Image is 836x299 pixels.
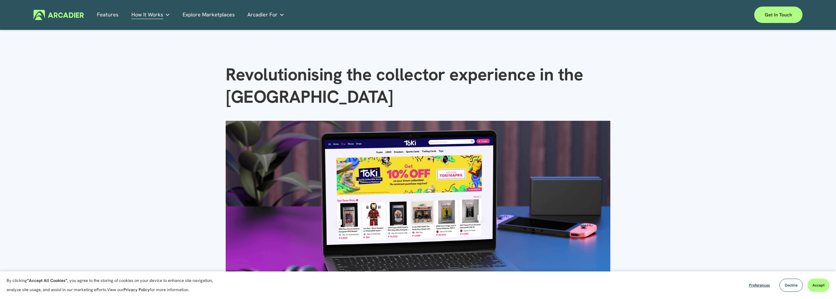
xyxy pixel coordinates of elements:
p: By clicking , you agree to the storing of cookies on your device to enhance site navigation, anal... [7,276,220,294]
span: Decline [785,283,798,288]
a: Explore Marketplaces [183,10,235,20]
button: Preferences [744,279,775,292]
button: Decline [780,279,803,292]
strong: “Accept All Cookies” [27,278,67,283]
img: Arcadier [34,10,84,20]
span: How It Works [131,10,163,19]
h1: Revolutionising the collector experience in the [GEOGRAPHIC_DATA] [226,63,610,108]
span: Preferences [749,283,770,288]
a: folder dropdown [131,10,170,20]
a: Privacy Policy [124,287,150,292]
span: Arcadier For [247,10,278,19]
a: Get in touch [754,7,802,23]
a: Features [97,10,119,20]
iframe: Chat Widget [803,267,836,299]
a: folder dropdown [247,10,284,20]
